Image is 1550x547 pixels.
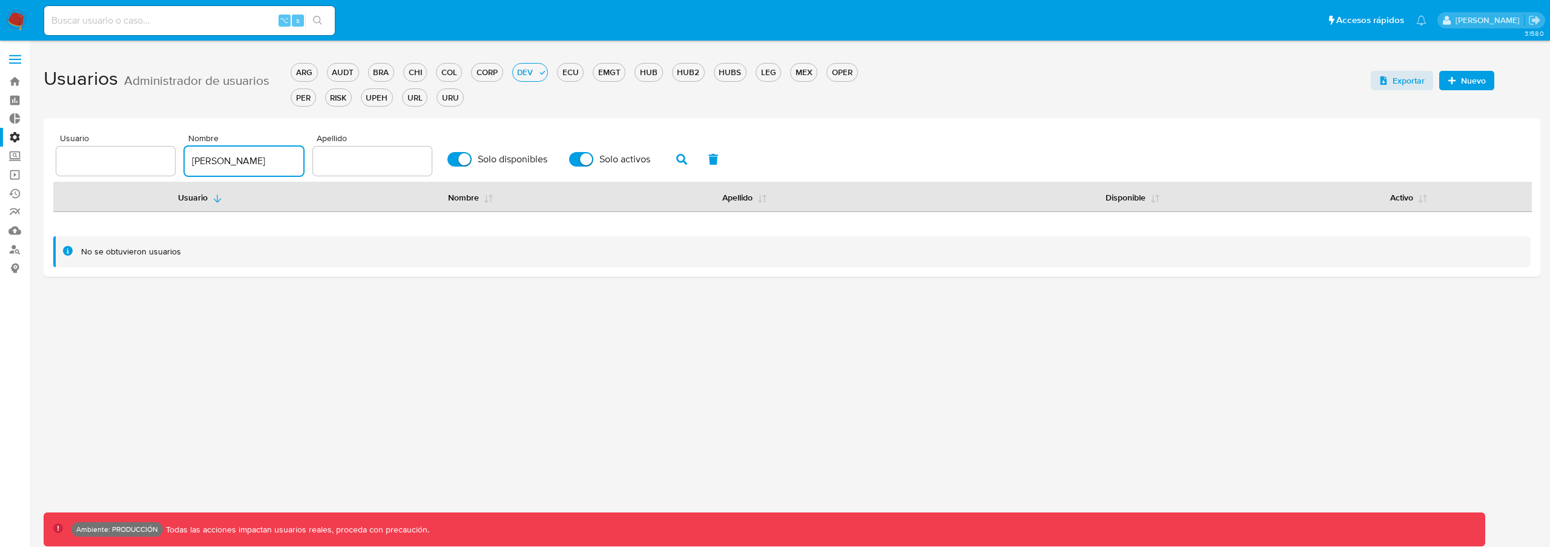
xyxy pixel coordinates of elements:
a: Salir [1528,14,1541,27]
button: search-icon [305,12,330,29]
span: s [296,15,300,26]
input: Buscar usuario o caso... [44,13,335,28]
p: Ambiente: PRODUCCIÓN [76,527,158,532]
a: Notificaciones [1416,15,1426,25]
span: Accesos rápidos [1336,14,1404,27]
p: kevin.palacios@mercadolibre.com [1456,15,1524,26]
p: Todas las acciones impactan usuarios reales, proceda con precaución. [163,524,429,535]
span: ⌥ [280,15,289,26]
